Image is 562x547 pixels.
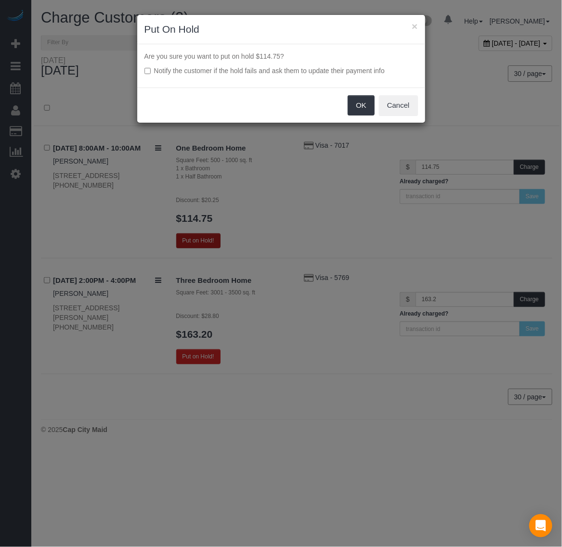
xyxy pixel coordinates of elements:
[529,514,552,537] div: Open Intercom Messenger
[144,66,418,76] label: Notify the customer if the hold fails and ask them to update their payment info
[137,15,425,123] sui-modal: Put On Hold
[379,95,418,115] button: Cancel
[144,52,284,60] span: Are you sure you want to put on hold $114.75?
[144,22,418,37] h3: Put On Hold
[348,95,375,115] button: OK
[412,21,418,31] button: ×
[144,68,151,74] input: Notify the customer if the hold fails and ask them to update their payment info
